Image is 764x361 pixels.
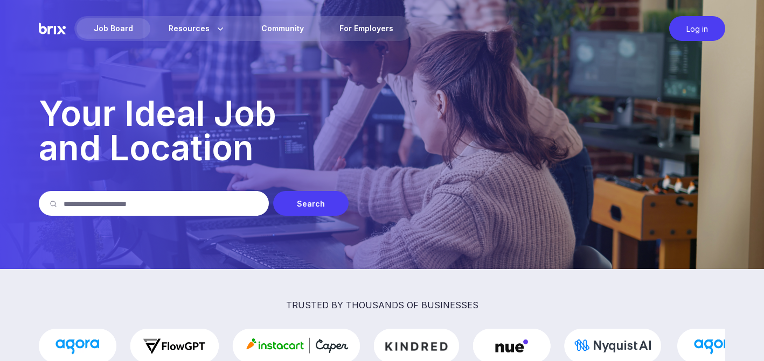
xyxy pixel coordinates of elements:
a: Log in [664,16,725,41]
a: For Employers [322,18,411,39]
div: Search [273,191,349,216]
div: Resources [151,18,243,39]
div: Log in [669,16,725,41]
div: Job Board [77,18,150,39]
p: Your Ideal Job and Location [39,96,725,165]
a: Community [244,18,321,39]
img: Brix Logo [39,16,66,41]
